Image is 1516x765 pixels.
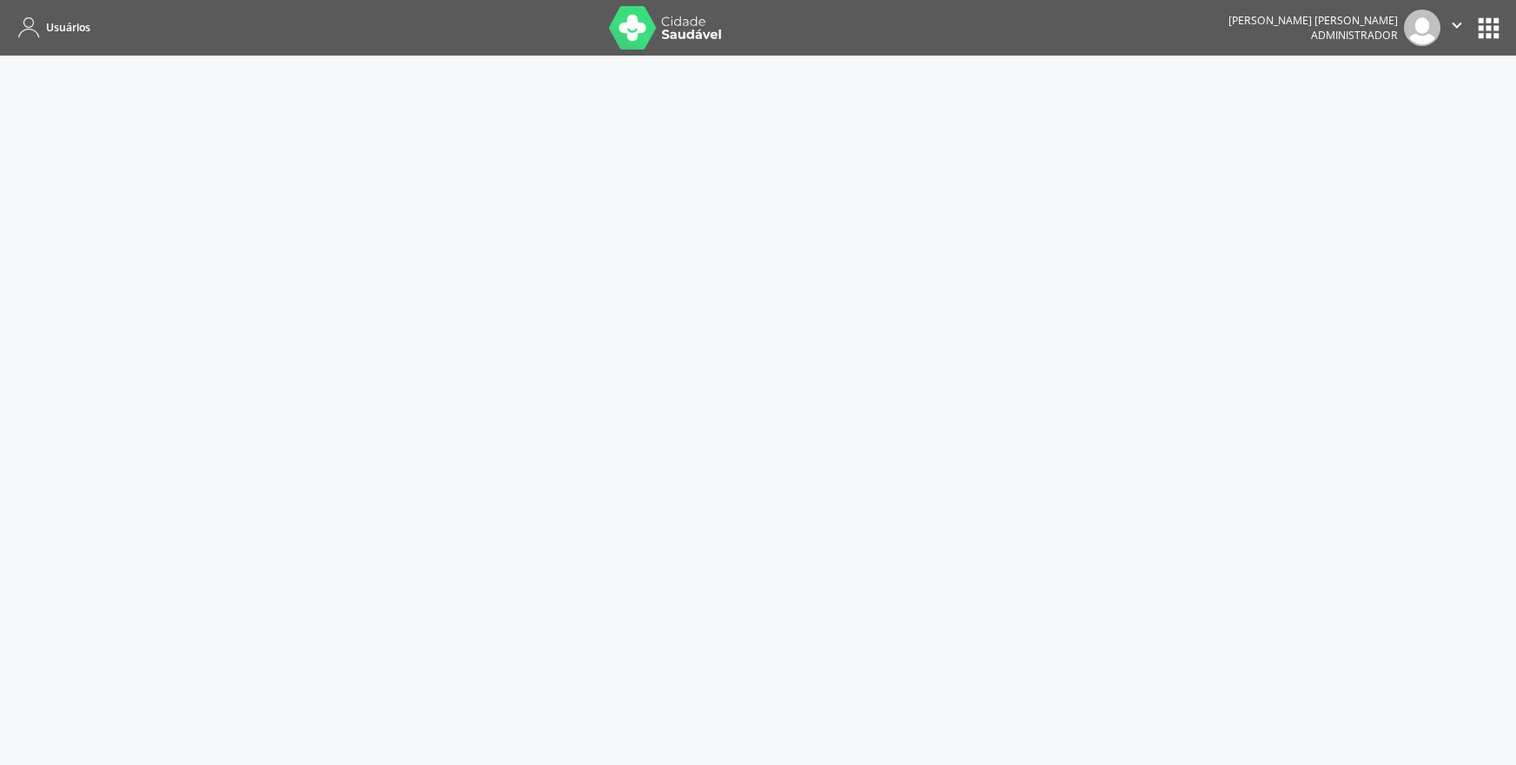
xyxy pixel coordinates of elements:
button: apps [1473,13,1504,43]
i:  [1447,16,1466,35]
a: Usuários [12,13,90,42]
button:  [1440,10,1473,46]
span: Usuários [46,20,90,35]
img: img [1404,10,1440,46]
span: Administrador [1311,28,1398,43]
div: [PERSON_NAME] [PERSON_NAME] [1228,13,1398,28]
